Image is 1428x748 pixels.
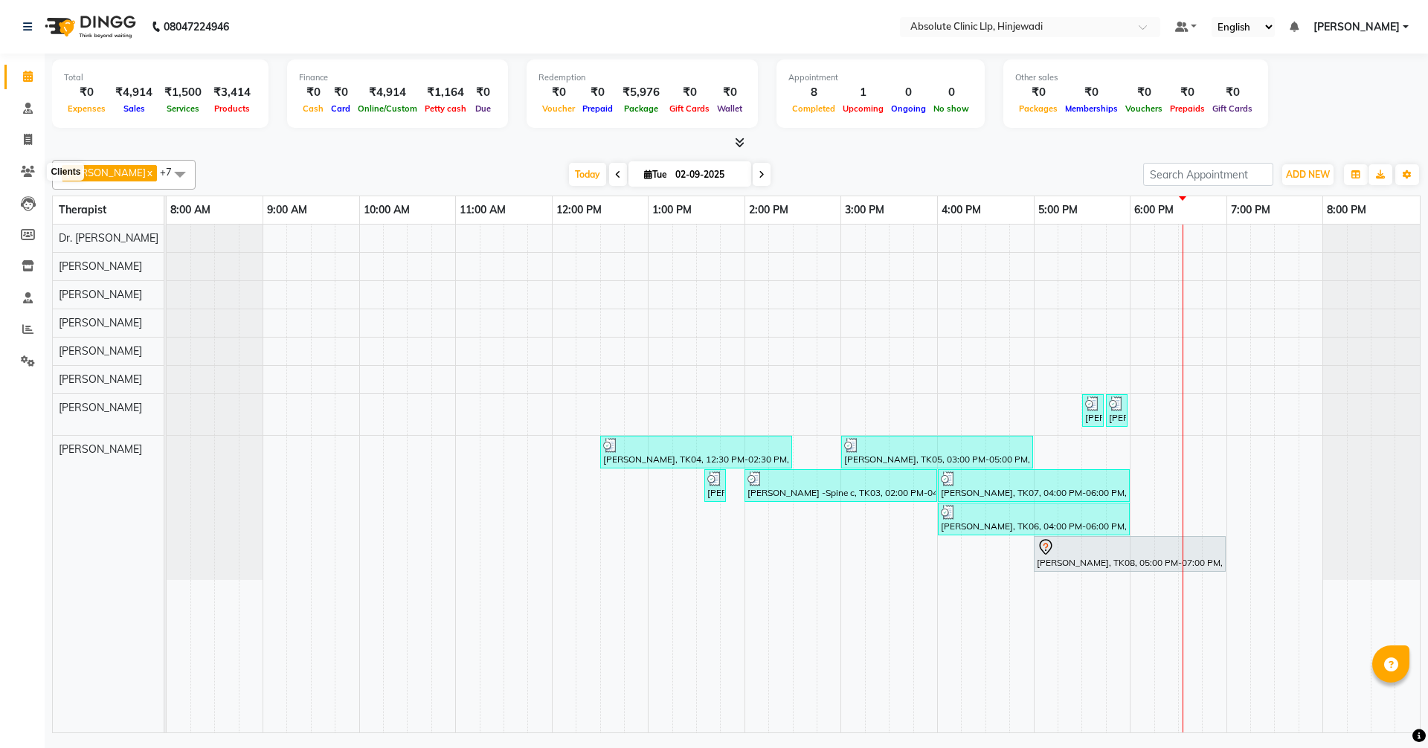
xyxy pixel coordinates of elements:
[930,103,973,114] span: No show
[456,199,509,221] a: 11:00 AM
[421,103,470,114] span: Petty cash
[1286,169,1330,180] span: ADD NEW
[841,199,888,221] a: 3:00 PM
[66,167,146,178] span: [PERSON_NAME]
[1084,396,1102,425] div: [PERSON_NAME], TK09, 05:30 PM-05:31 PM, SKIN CONSULTING
[59,231,158,245] span: Dr. [PERSON_NAME]
[1015,84,1061,101] div: ₹0
[164,6,229,48] b: 08047224946
[299,84,327,101] div: ₹0
[354,84,421,101] div: ₹4,914
[167,199,214,221] a: 8:00 AM
[887,103,930,114] span: Ongoing
[666,84,713,101] div: ₹0
[327,103,354,114] span: Card
[617,84,666,101] div: ₹5,976
[602,438,791,466] div: [PERSON_NAME], TK04, 12:30 PM-02:30 PM, Skin Treatment - Peel(Face)
[470,84,496,101] div: ₹0
[930,84,973,101] div: 0
[666,103,713,114] span: Gift Cards
[1143,163,1273,186] input: Search Appointment
[620,103,662,114] span: Package
[1061,84,1122,101] div: ₹0
[788,71,973,84] div: Appointment
[538,103,579,114] span: Voucher
[472,103,495,114] span: Due
[569,163,606,186] span: Today
[1323,199,1370,221] a: 8:00 PM
[1366,689,1413,733] iframe: chat widget
[1035,199,1081,221] a: 5:00 PM
[1130,199,1177,221] a: 6:00 PM
[746,471,936,500] div: [PERSON_NAME] -Spine c, TK03, 02:00 PM-04:00 PM, Skin Treatment - Peel(Face)
[1209,103,1256,114] span: Gift Cards
[1166,84,1209,101] div: ₹0
[327,84,354,101] div: ₹0
[146,167,152,178] a: x
[649,199,695,221] a: 1:00 PM
[553,199,605,221] a: 12:00 PM
[579,103,617,114] span: Prepaid
[59,316,142,329] span: [PERSON_NAME]
[938,199,985,221] a: 4:00 PM
[38,6,140,48] img: logo
[939,505,1128,533] div: [PERSON_NAME], TK06, 04:00 PM-06:00 PM, Skin Treatment - Face Detan
[59,373,142,386] span: [PERSON_NAME]
[713,84,746,101] div: ₹0
[671,164,745,186] input: 2025-09-02
[1015,71,1256,84] div: Other sales
[706,471,724,500] div: [PERSON_NAME], TK02, 01:35 PM-01:36 PM, SKIN CONSULTING
[47,163,84,181] div: Clients
[788,84,839,101] div: 8
[1166,103,1209,114] span: Prepaids
[745,199,792,221] a: 2:00 PM
[538,71,746,84] div: Redemption
[360,199,414,221] a: 10:00 AM
[109,84,158,101] div: ₹4,914
[64,71,257,84] div: Total
[208,84,257,101] div: ₹3,414
[939,471,1128,500] div: [PERSON_NAME], TK07, 04:00 PM-06:00 PM, Skin Treatment - Face Detan
[64,84,109,101] div: ₹0
[1015,103,1061,114] span: Packages
[163,103,203,114] span: Services
[843,438,1032,466] div: [PERSON_NAME], TK05, 03:00 PM-05:00 PM, Skin Treatment - Peel(Face)
[354,103,421,114] span: Online/Custom
[59,344,142,358] span: [PERSON_NAME]
[1061,103,1122,114] span: Memberships
[210,103,254,114] span: Products
[421,84,470,101] div: ₹1,164
[538,84,579,101] div: ₹0
[1122,103,1166,114] span: Vouchers
[887,84,930,101] div: 0
[59,259,142,273] span: [PERSON_NAME]
[263,199,311,221] a: 9:00 AM
[64,103,109,114] span: Expenses
[788,103,839,114] span: Completed
[839,84,887,101] div: 1
[1227,199,1274,221] a: 7:00 PM
[158,84,208,101] div: ₹1,500
[59,288,142,301] span: [PERSON_NAME]
[59,401,142,414] span: [PERSON_NAME]
[1122,84,1166,101] div: ₹0
[59,203,106,216] span: Therapist
[713,103,746,114] span: Wallet
[160,166,183,178] span: +7
[839,103,887,114] span: Upcoming
[299,103,327,114] span: Cash
[59,442,142,456] span: [PERSON_NAME]
[1107,396,1126,425] div: [PERSON_NAME], TK10, 05:45 PM-05:46 PM, SKIN CONSULTING
[299,71,496,84] div: Finance
[1313,19,1400,35] span: [PERSON_NAME]
[1209,84,1256,101] div: ₹0
[640,169,671,180] span: Tue
[579,84,617,101] div: ₹0
[120,103,149,114] span: Sales
[1035,538,1224,570] div: [PERSON_NAME], TK08, 05:00 PM-07:00 PM, Skin Treatment - Serum Insertion (Vit C)
[1282,164,1334,185] button: ADD NEW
